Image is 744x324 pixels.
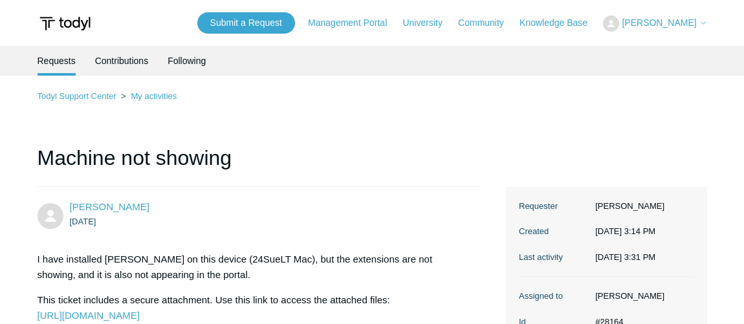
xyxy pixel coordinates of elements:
[38,142,479,187] h1: Machine not showing
[519,200,589,213] dt: Requester
[38,46,76,76] li: Requests
[168,46,206,76] a: Following
[38,252,466,283] p: I have installed [PERSON_NAME] on this device (24SueLT Mac), but the extensions are not showing, ...
[458,16,517,30] a: Community
[38,12,93,36] img: Todyl Support Center Help Center home page
[95,46,149,76] a: Contributions
[402,16,455,30] a: University
[118,91,177,101] li: My activities
[519,225,589,238] dt: Created
[38,310,140,321] a: [URL][DOMAIN_NAME]
[70,201,149,212] span: Louie Bayani
[520,16,600,30] a: Knowledge Base
[589,200,694,213] dd: [PERSON_NAME]
[197,12,295,34] a: Submit a Request
[519,290,589,303] dt: Assigned to
[595,252,655,262] time: 09/16/2025, 15:31
[603,16,706,32] button: [PERSON_NAME]
[38,292,466,323] p: This ticket includes a secure attachment. Use this link to access the attached files:
[589,290,694,303] dd: [PERSON_NAME]
[70,217,96,226] time: 09/16/2025, 15:14
[38,91,119,101] li: Todyl Support Center
[131,91,177,101] a: My activities
[622,17,696,28] span: [PERSON_NAME]
[519,251,589,264] dt: Last activity
[70,201,149,212] a: [PERSON_NAME]
[38,91,116,101] a: Todyl Support Center
[308,16,400,30] a: Management Portal
[595,226,655,236] time: 09/16/2025, 15:14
